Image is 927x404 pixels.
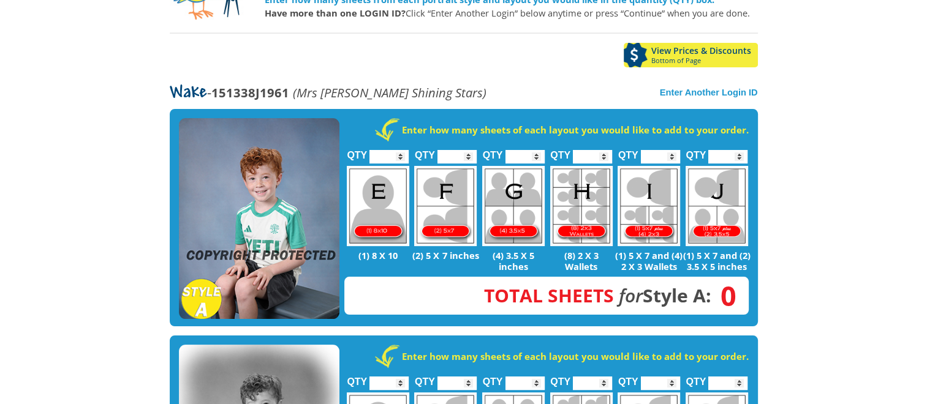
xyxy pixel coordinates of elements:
p: (1) 8 X 10 [344,250,412,261]
p: Click “Enter Another Login” below anytime or press “Continue” when you are done. [265,6,750,20]
strong: Have more than one LOGIN ID? [265,7,406,19]
img: G [482,166,545,246]
label: QTY [415,137,435,166]
img: STYLE A [179,118,339,319]
strong: Style A: [484,283,711,308]
label: QTY [550,363,570,393]
label: QTY [483,363,503,393]
p: (1) 5 X 7 and (4) 2 X 3 Wallets [615,250,683,272]
img: E [347,166,409,246]
p: (2) 5 X 7 inches [412,250,480,261]
strong: Enter how many sheets of each layout you would like to add to your order. [402,124,749,136]
strong: Enter how many sheets of each layout you would like to add to your order. [402,350,749,362]
img: J [686,166,748,246]
p: - [170,86,486,100]
p: (8) 2 X 3 Wallets [547,250,615,272]
p: (1) 5 X 7 and (2) 3.5 X 5 inches [683,250,751,272]
img: H [550,166,613,246]
em: (Mrs [PERSON_NAME] Shining Stars) [293,84,486,101]
span: Total Sheets [484,283,614,308]
label: QTY [415,363,435,393]
label: QTY [347,363,367,393]
label: QTY [550,137,570,166]
strong: 151338J1961 [211,84,289,101]
p: (4) 3.5 X 5 inches [480,250,548,272]
label: QTY [686,137,706,166]
label: QTY [686,363,706,393]
label: QTY [347,137,367,166]
em: for [619,283,643,308]
span: 0 [711,289,736,302]
img: F [414,166,477,246]
label: QTY [483,137,503,166]
span: Bottom of Page [651,57,758,64]
label: QTY [618,137,638,166]
label: QTY [618,363,638,393]
a: Enter Another Login ID [660,88,758,97]
a: View Prices & DiscountsBottom of Page [624,43,758,67]
img: I [618,166,680,246]
span: Wake [170,83,207,103]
